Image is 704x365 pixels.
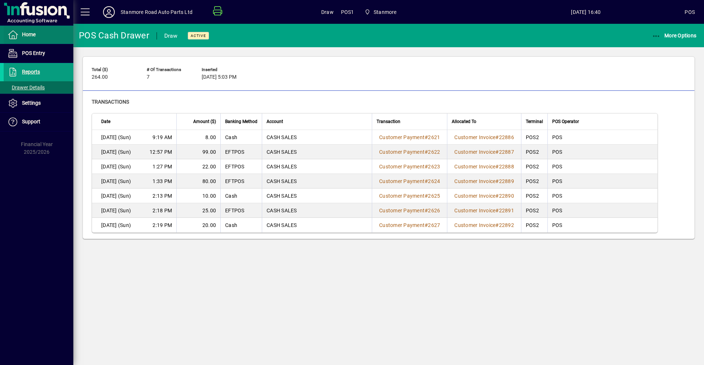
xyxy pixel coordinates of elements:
span: Active [191,33,206,38]
span: 22890 [499,193,514,199]
span: Transaction [377,118,400,126]
a: Customer Invoice#22886 [452,133,517,141]
span: Customer Invoice [454,134,495,140]
span: 7 [147,74,150,80]
span: 2622 [428,149,440,155]
span: # [425,222,428,228]
span: 22887 [499,149,514,155]
td: 8.00 [176,130,220,145]
span: POS Entry [22,50,45,56]
span: Support [22,119,40,124]
span: [DATE] (Sun) [101,163,131,170]
span: 2627 [428,222,440,228]
td: Cash [220,218,262,232]
a: Customer Invoice#22888 [452,163,517,171]
span: [DATE] 5:03 PM [202,74,236,80]
span: Customer Payment [379,208,425,213]
span: Amount ($) [193,118,216,126]
span: # [425,134,428,140]
span: Reports [22,69,40,75]
td: POS2 [521,145,547,159]
span: # [495,193,499,199]
span: [DATE] (Sun) [101,192,131,200]
td: CASH SALES [262,189,372,203]
a: Customer Payment#2624 [377,177,443,185]
span: 2621 [428,134,440,140]
span: 2:19 PM [153,221,172,229]
span: Customer Payment [379,193,425,199]
span: 264.00 [92,74,108,80]
span: Customer Payment [379,134,425,140]
a: Customer Payment#2623 [377,163,443,171]
span: 22886 [499,134,514,140]
span: [DATE] (Sun) [101,178,131,185]
span: # [425,193,428,199]
span: [DATE] (Sun) [101,221,131,229]
span: Customer Payment [379,164,425,170]
span: 22889 [499,178,514,184]
a: Customer Invoice#22891 [452,206,517,215]
span: Total ($) [92,67,136,72]
span: Settings [22,100,41,106]
button: More Options [650,29,698,42]
td: CASH SALES [262,159,372,174]
a: POS Entry [4,44,73,63]
td: CASH SALES [262,203,372,218]
td: POS [547,130,657,145]
td: 10.00 [176,189,220,203]
a: Home [4,26,73,44]
span: Customer Invoice [454,222,495,228]
td: POS [547,189,657,203]
td: POS2 [521,218,547,232]
td: Cash [220,130,262,145]
span: Stanmore [374,6,396,18]
span: 2625 [428,193,440,199]
td: POS [547,159,657,174]
div: Stanmore Road Auto Parts Ltd [121,6,192,18]
a: Customer Invoice#22887 [452,148,517,156]
span: 1:33 PM [153,178,172,185]
span: # [425,208,428,213]
td: 25.00 [176,203,220,218]
td: CASH SALES [262,174,372,189]
span: POS1 [341,6,354,18]
a: Customer Payment#2627 [377,221,443,229]
a: Drawer Details [4,81,73,94]
span: [DATE] (Sun) [101,148,131,156]
span: Customer Invoice [454,149,495,155]
span: 2624 [428,178,440,184]
span: 2:18 PM [153,207,172,214]
td: POS2 [521,130,547,145]
td: POS [547,174,657,189]
td: POS2 [521,174,547,189]
span: 22888 [499,164,514,170]
span: POS Operator [552,118,579,126]
a: Customer Payment#2621 [377,133,443,141]
td: EFTPOS [220,145,262,159]
td: POS [547,203,657,218]
td: POS2 [521,203,547,218]
td: 80.00 [176,174,220,189]
td: 22.00 [176,159,220,174]
td: EFTPOS [220,159,262,174]
span: # [495,164,499,170]
span: 9:19 AM [153,134,172,141]
span: Drawer Details [7,85,45,90]
span: Account [267,118,283,126]
td: CASH SALES [262,145,372,159]
div: POS Cash Drawer [79,30,149,41]
span: Allocated To [452,118,476,126]
td: 99.00 [176,145,220,159]
span: Date [101,118,110,126]
div: Draw [164,30,177,42]
td: CASH SALES [262,218,372,232]
span: 22892 [499,222,514,228]
td: CASH SALES [262,130,372,145]
td: POS [547,145,657,159]
a: Customer Invoice#22889 [452,177,517,185]
a: Customer Payment#2625 [377,192,443,200]
span: Terminal [526,118,543,126]
span: # [495,178,499,184]
button: Profile [97,5,121,19]
div: POS [685,6,695,18]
